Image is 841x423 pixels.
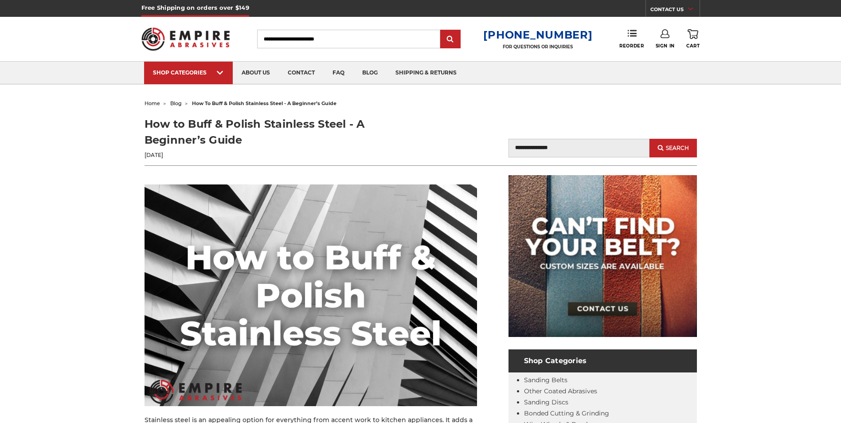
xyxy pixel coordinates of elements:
span: how to buff & polish stainless steel - a beginner’s guide [192,100,336,106]
span: Reorder [619,43,644,49]
a: blog [170,100,182,106]
a: CONTACT US [650,4,700,17]
span: Cart [686,43,700,49]
a: Other Coated Abrasives [524,387,597,395]
h1: How to Buff & Polish Stainless Steel - A Beginner’s Guide [145,116,421,148]
p: FOR QUESTIONS OR INQUIRIES [483,44,592,50]
h4: Shop Categories [509,349,697,372]
a: Reorder [619,29,644,48]
img: How to Buff & Polish Stainless Steel - A Beginner’s Guide [145,184,477,406]
a: faq [324,62,353,84]
div: SHOP CATEGORIES [153,69,224,76]
a: blog [353,62,387,84]
a: about us [233,62,279,84]
a: Bonded Cutting & Grinding [524,409,609,417]
p: [DATE] [145,151,421,159]
span: Sign In [656,43,675,49]
span: Search [666,145,689,151]
img: Empire Abrasives [141,22,230,56]
a: home [145,100,160,106]
button: Search [649,139,696,157]
a: contact [279,62,324,84]
a: shipping & returns [387,62,465,84]
a: [PHONE_NUMBER] [483,28,592,41]
a: Cart [686,29,700,49]
a: Sanding Discs [524,398,568,406]
a: Sanding Belts [524,376,567,384]
input: Submit [442,31,459,48]
img: promo banner for custom belts. [509,175,697,337]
